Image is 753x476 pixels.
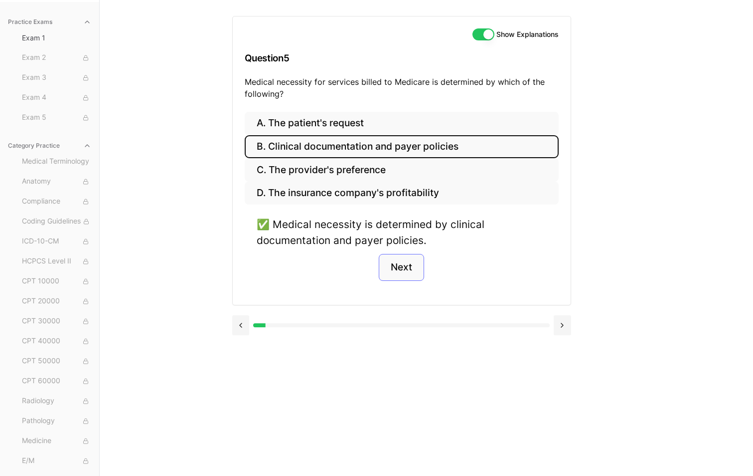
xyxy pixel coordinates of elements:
span: HCPCS Level II [22,256,91,267]
button: CPT 20000 [18,293,95,309]
button: Pathology [18,413,95,429]
button: CPT 30000 [18,313,95,329]
p: Medical necessity for services billed to Medicare is determined by which of the following? [245,76,559,100]
span: Exam 3 [22,72,91,83]
button: CPT 40000 [18,333,95,349]
button: C. The provider's preference [245,158,559,182]
button: D. The insurance company's profitability [245,182,559,205]
button: Exam 5 [18,110,95,126]
button: Radiology [18,393,95,409]
button: A. The patient's request [245,112,559,135]
button: CPT 60000 [18,373,95,389]
span: CPT 10000 [22,276,91,287]
span: Compliance [22,196,91,207]
button: Practice Exams [4,14,95,30]
button: Coding Guidelines [18,214,95,230]
button: Exam 4 [18,90,95,106]
span: Pathology [22,416,91,427]
button: Category Practice [4,138,95,154]
button: ICD-10-CM [18,234,95,249]
button: Exam 2 [18,50,95,66]
span: Exam 4 [22,92,91,103]
button: E/M [18,453,95,469]
label: Show Explanations [496,31,559,38]
span: CPT 30000 [22,316,91,327]
button: Anatomy [18,174,95,190]
span: Medical Terminology [22,156,91,167]
span: Anatomy [22,176,91,187]
button: B. Clinical documentation and payer policies [245,135,559,159]
span: Medicine [22,436,91,447]
span: Exam 2 [22,52,91,63]
button: CPT 50000 [18,353,95,369]
button: Medicine [18,433,95,449]
span: E/M [22,456,91,467]
span: ICD-10-CM [22,236,91,247]
button: Exam 3 [18,70,95,86]
span: Exam 1 [22,33,91,43]
button: Exam 1 [18,30,95,46]
span: CPT 40000 [22,336,91,347]
span: CPT 60000 [22,376,91,387]
span: Radiology [22,396,91,407]
span: CPT 50000 [22,356,91,367]
button: Medical Terminology [18,154,95,170]
button: CPT 10000 [18,273,95,289]
button: Compliance [18,194,95,210]
button: Next [379,254,424,281]
span: Coding Guidelines [22,216,91,227]
div: ✅ Medical necessity is determined by clinical documentation and payer policies. [257,217,547,247]
h3: Question 5 [245,43,559,73]
span: Exam 5 [22,112,91,123]
span: CPT 20000 [22,296,91,307]
button: HCPCS Level II [18,253,95,269]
